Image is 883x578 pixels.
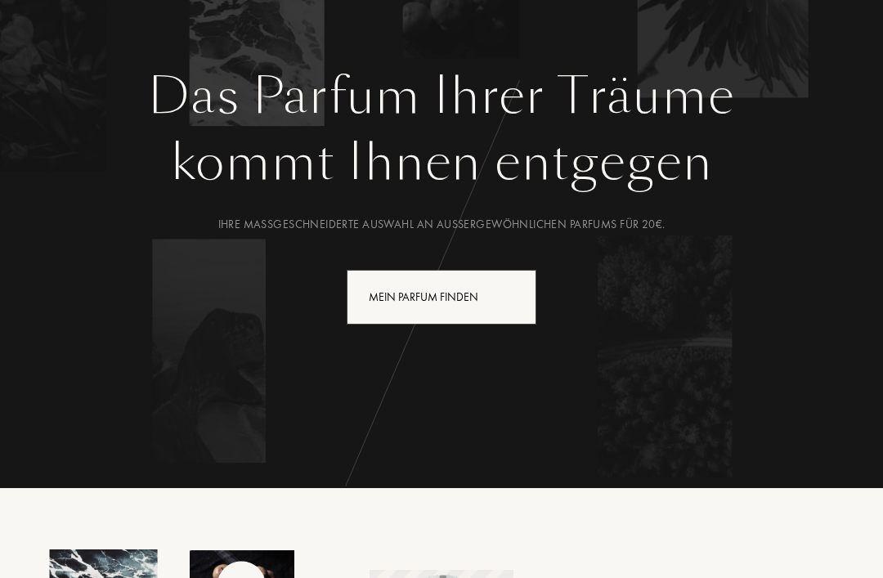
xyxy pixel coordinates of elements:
h1: Das Parfum Ihrer Träume [37,67,846,126]
div: Mein Parfum finden [347,270,536,325]
a: Mein Parfum findenanimation [334,270,549,325]
div: Ihre maßgeschneiderte Auswahl an außergewöhnlichen Parfums für 20€. [37,216,846,233]
div: kommt Ihnen entgegen [37,126,846,199]
div: animation [496,280,529,312]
